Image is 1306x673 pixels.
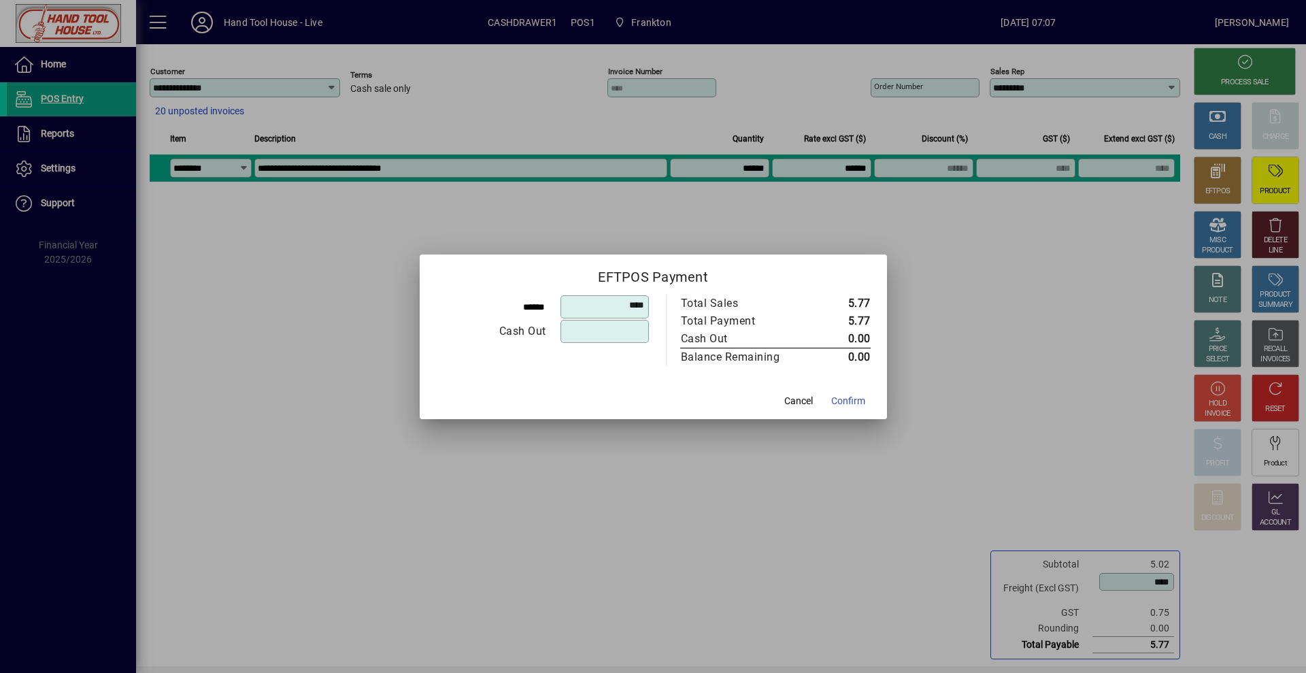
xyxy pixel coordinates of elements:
[831,394,865,408] span: Confirm
[784,394,813,408] span: Cancel
[681,349,795,365] div: Balance Remaining
[681,331,795,347] div: Cash Out
[826,389,871,414] button: Confirm
[809,295,871,312] td: 5.77
[680,312,809,330] td: Total Payment
[777,389,820,414] button: Cancel
[680,295,809,312] td: Total Sales
[809,312,871,330] td: 5.77
[437,323,546,340] div: Cash Out
[420,255,887,294] h2: EFTPOS Payment
[809,330,871,348] td: 0.00
[809,348,871,366] td: 0.00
